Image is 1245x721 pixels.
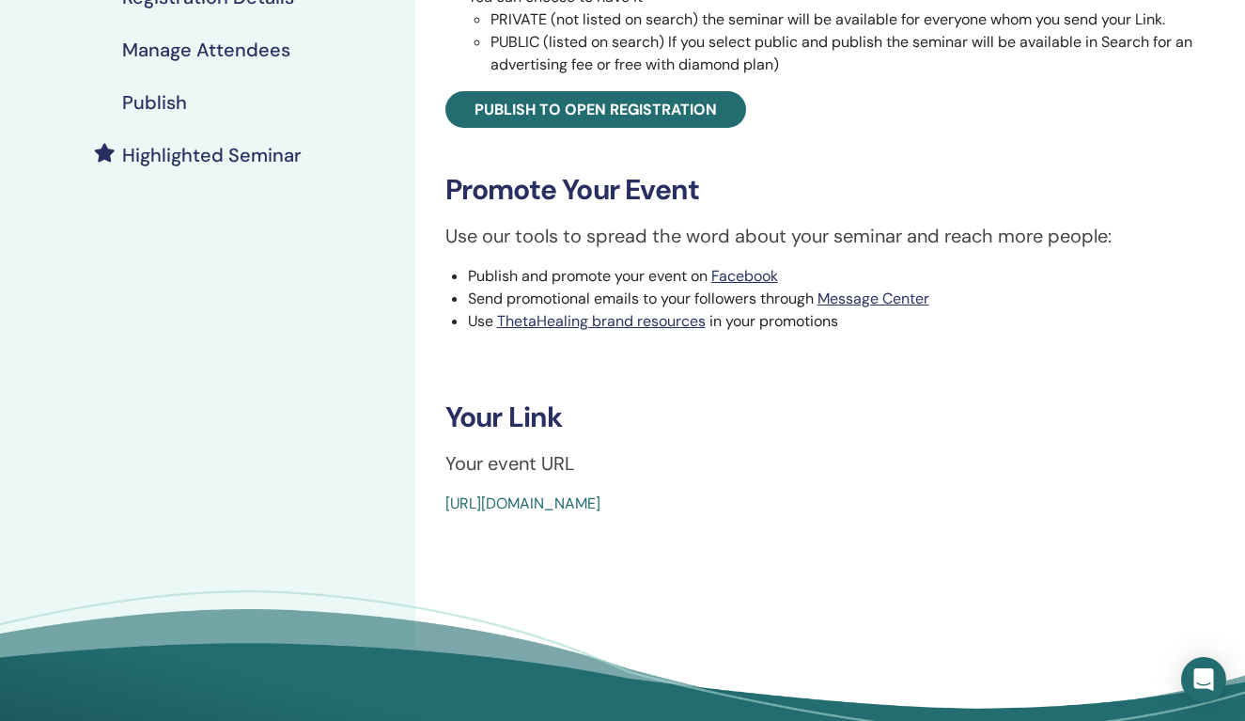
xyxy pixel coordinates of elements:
h4: Publish [122,91,187,114]
li: PUBLIC (listed on search) If you select public and publish the seminar will be available in Searc... [490,31,1215,76]
a: Publish to open registration [445,91,746,128]
li: Publish and promote your event on [468,265,1215,288]
p: Use our tools to spread the word about your seminar and reach more people: [445,222,1215,250]
h4: Highlighted Seminar [122,144,302,166]
a: Facebook [711,266,778,286]
a: ThetaHealing brand resources [497,311,706,331]
li: Use in your promotions [468,310,1215,333]
h3: Promote Your Event [445,173,1215,207]
a: Message Center [817,289,929,308]
h4: Manage Attendees [122,39,290,61]
div: Open Intercom Messenger [1181,657,1226,702]
p: Your event URL [445,449,1215,478]
li: Send promotional emails to your followers through [468,288,1215,310]
li: PRIVATE (not listed on search) the seminar will be available for everyone whom you send your Link. [490,8,1215,31]
a: [URL][DOMAIN_NAME] [445,494,600,513]
h3: Your Link [445,400,1215,434]
span: Publish to open registration [475,100,717,119]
